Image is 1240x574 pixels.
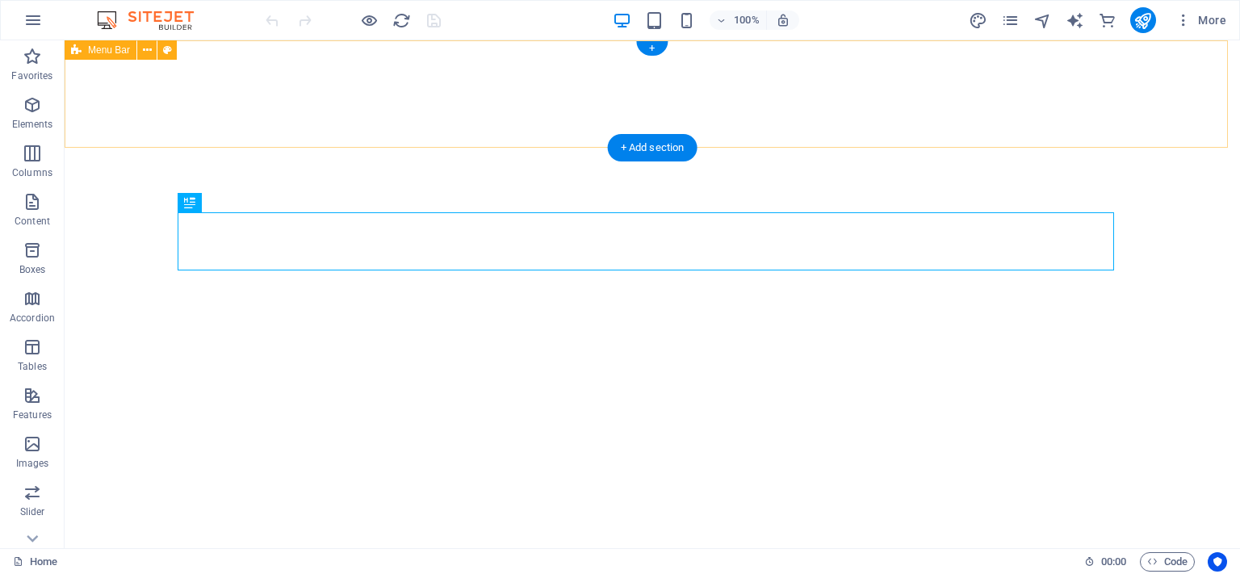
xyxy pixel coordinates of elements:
[392,11,411,30] i: Reload page
[1001,11,1020,30] i: Pages (Ctrl+Alt+S)
[734,10,760,30] h6: 100%
[1033,10,1053,30] button: navigator
[1169,7,1233,33] button: More
[20,505,45,518] p: Slider
[1101,552,1126,572] span: 00 00
[88,45,130,55] span: Menu Bar
[1208,552,1227,572] button: Usercentrics
[1098,11,1116,30] i: Commerce
[359,10,379,30] button: Click here to leave preview mode and continue editing
[12,118,53,131] p: Elements
[11,69,52,82] p: Favorites
[12,166,52,179] p: Columns
[1066,10,1085,30] button: text_generator
[18,360,47,373] p: Tables
[1001,10,1020,30] button: pages
[10,312,55,325] p: Accordion
[392,10,411,30] button: reload
[969,10,988,30] button: design
[710,10,767,30] button: 100%
[969,11,987,30] i: Design (Ctrl+Alt+Y)
[1175,12,1226,28] span: More
[1133,11,1152,30] i: Publish
[1098,10,1117,30] button: commerce
[1147,552,1188,572] span: Code
[1084,552,1127,572] h6: Session time
[608,134,697,161] div: + Add section
[1140,552,1195,572] button: Code
[1066,11,1084,30] i: AI Writer
[13,552,57,572] a: Click to cancel selection. Double-click to open Pages
[13,409,52,421] p: Features
[15,215,50,228] p: Content
[776,13,790,27] i: On resize automatically adjust zoom level to fit chosen device.
[19,263,46,276] p: Boxes
[1112,555,1115,568] span: :
[636,41,668,56] div: +
[93,10,214,30] img: Editor Logo
[1130,7,1156,33] button: publish
[1033,11,1052,30] i: Navigator
[16,457,49,470] p: Images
